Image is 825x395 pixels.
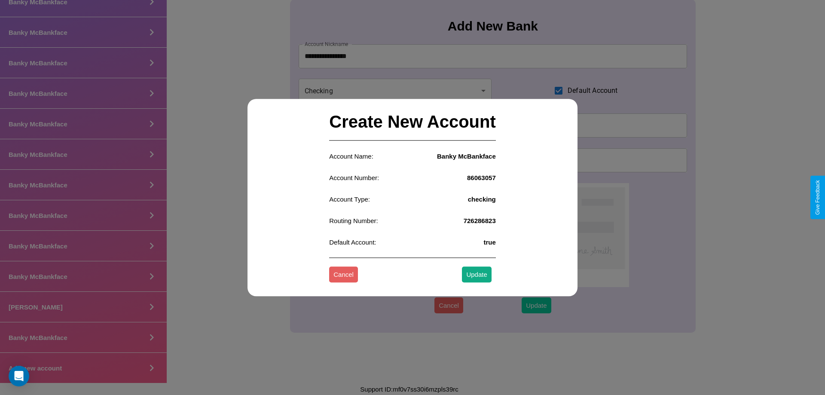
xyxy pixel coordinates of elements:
button: Update [462,267,491,283]
h4: 726286823 [464,217,496,224]
p: Account Name: [329,150,373,162]
h4: 86063057 [467,174,496,181]
div: Give Feedback [815,180,821,215]
button: Cancel [329,267,358,283]
p: Account Type: [329,193,370,205]
h4: true [483,239,495,246]
h4: checking [468,196,496,203]
h2: Create New Account [329,104,496,141]
p: Account Number: [329,172,379,184]
p: Default Account: [329,236,376,248]
p: Routing Number: [329,215,378,227]
div: Open Intercom Messenger [9,366,29,386]
h4: Banky McBankface [437,153,496,160]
